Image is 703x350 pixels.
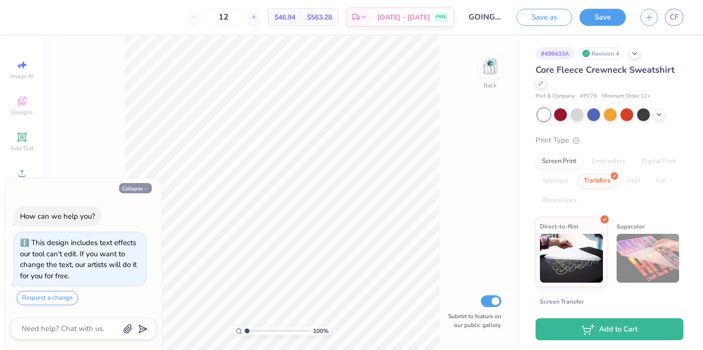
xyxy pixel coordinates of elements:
a: CF [665,9,683,26]
span: [DATE] - [DATE] [377,12,430,22]
label: Submit to feature on our public gallery. [443,312,501,329]
div: Rhinestones [536,193,583,208]
div: Revision 4 [579,47,624,60]
div: Foil [650,174,673,188]
div: Back [484,81,496,90]
button: Save [579,9,626,26]
span: FREE [436,14,446,21]
span: $563.28 [307,12,332,22]
div: Vinyl [620,174,647,188]
div: How can we help you? [20,211,95,221]
span: Minimum Order: 12 + [602,92,651,101]
button: Save as [517,9,572,26]
div: Screen Print [536,154,583,169]
span: # PC78 [580,92,597,101]
img: Back [480,57,500,76]
span: Port & Company [536,92,575,101]
span: Core Fleece Crewneck Sweatshirt [536,64,675,76]
span: Direct-to-film [540,221,579,231]
div: This design includes text effects our tool can't edit. If you want to change the text, our artist... [20,238,137,281]
span: Designs [11,108,33,116]
button: Collapse [119,183,152,193]
div: Digital Print [635,154,682,169]
div: Print Type [536,135,683,146]
div: # 498433A [536,47,575,60]
input: Untitled Design [461,7,509,27]
input: – – [205,8,243,26]
div: Embroidery [586,154,632,169]
span: $46.94 [274,12,295,22]
img: Supacolor [617,234,680,283]
button: Add to Cart [536,318,683,340]
span: Image AI [11,72,34,80]
span: 100 % [313,327,329,335]
span: Add Text [10,144,34,152]
button: Request a change [17,291,78,305]
div: Transfers [578,174,617,188]
img: Direct-to-film [540,234,603,283]
span: CF [670,12,679,23]
span: Screen Transfer [540,296,584,307]
div: Applique [536,174,575,188]
span: Supacolor [617,221,645,231]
